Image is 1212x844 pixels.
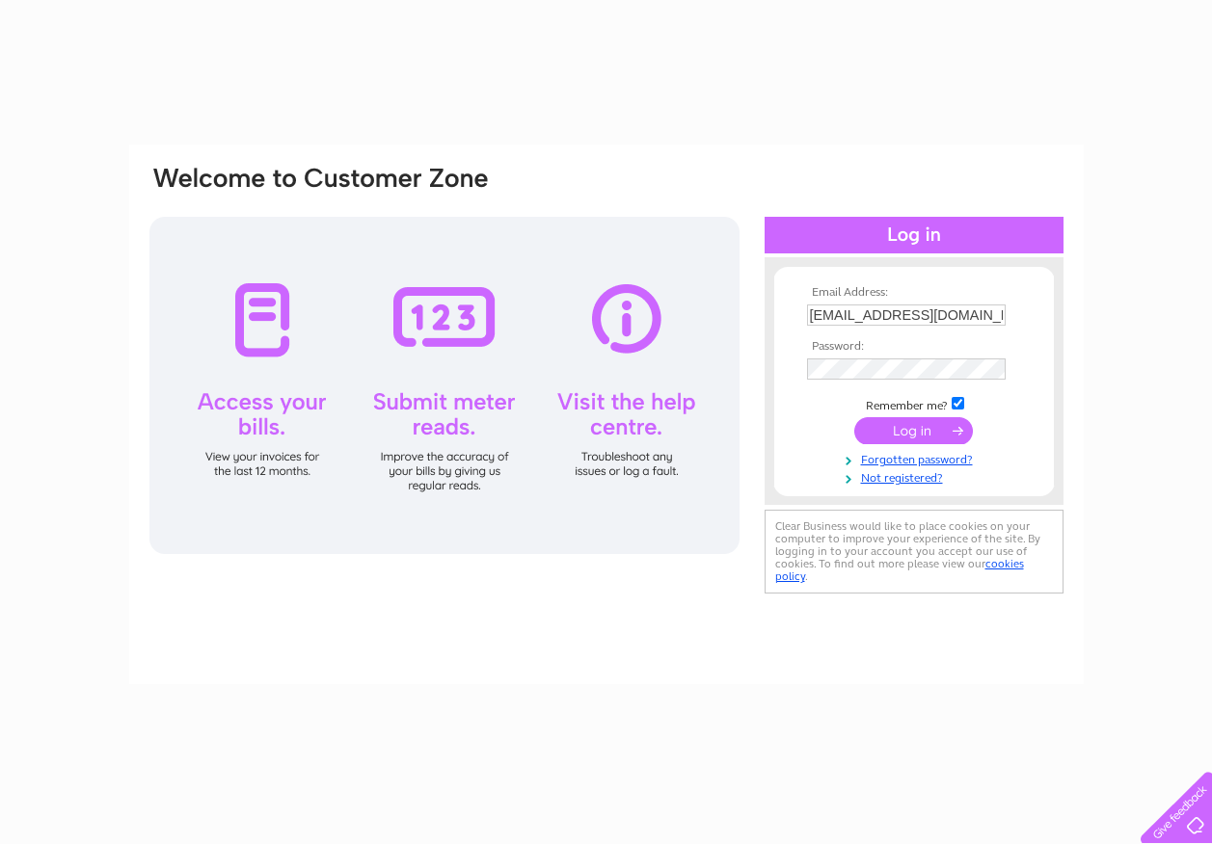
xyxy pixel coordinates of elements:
[802,394,1026,413] td: Remember me?
[854,417,973,444] input: Submit
[765,510,1064,593] div: Clear Business would like to place cookies on your computer to improve your experience of the sit...
[802,340,1026,354] th: Password:
[802,286,1026,300] th: Email Address:
[807,467,1026,486] a: Not registered?
[807,449,1026,467] a: Forgotten password?
[775,557,1024,583] a: cookies policy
